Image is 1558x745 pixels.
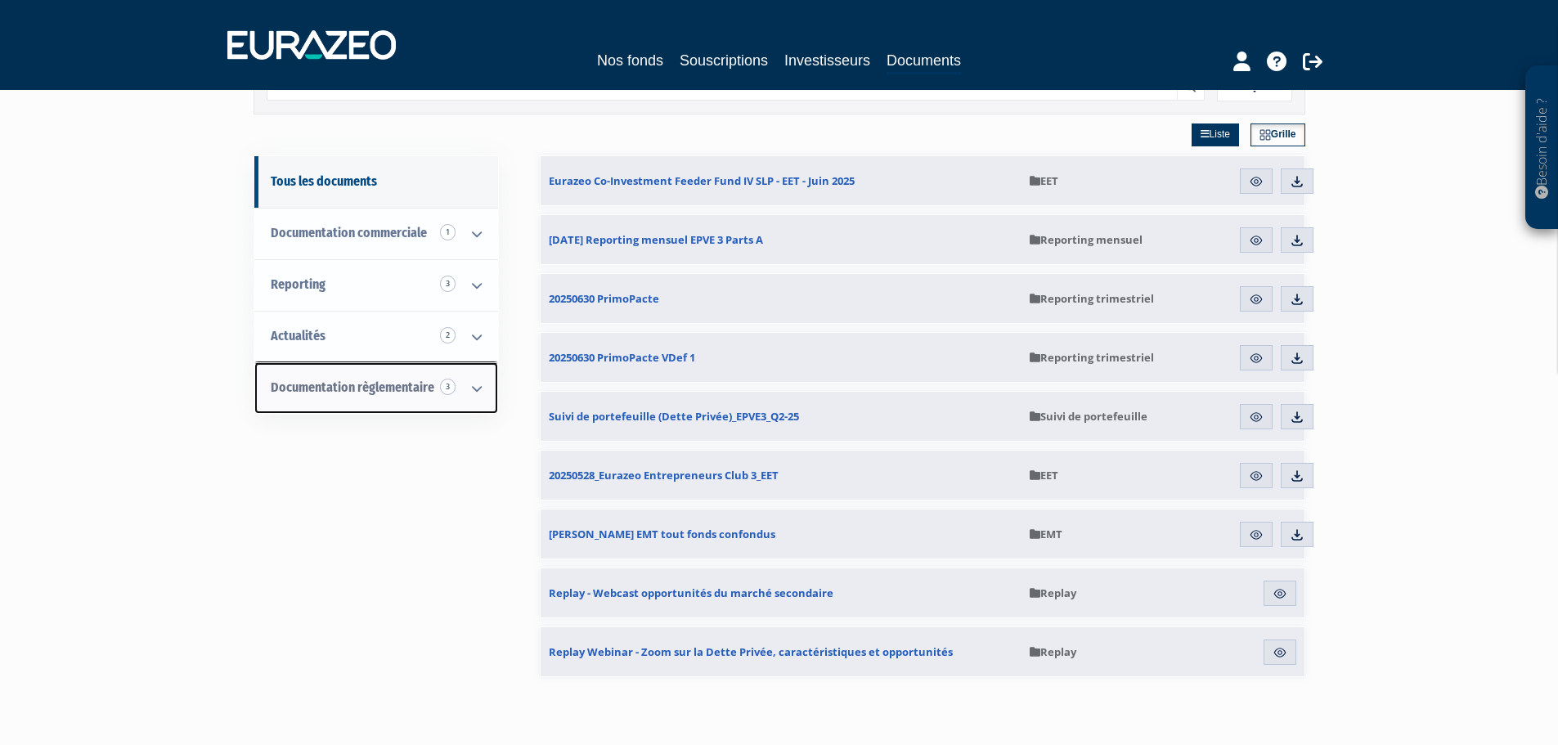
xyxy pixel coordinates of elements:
[1273,586,1287,601] img: eye.svg
[440,327,456,343] span: 2
[1030,291,1154,306] span: Reporting trimestriel
[549,173,855,188] span: Eurazeo Co-Investment Feeder Fund IV SLP - EET - Juin 2025
[1249,351,1264,366] img: eye.svg
[1030,468,1058,482] span: EET
[1290,233,1304,248] img: download.svg
[541,627,1021,676] a: Replay Webinar - Zoom sur la Dette Privée, caractéristiques et opportunités
[1249,410,1264,424] img: eye.svg
[1249,174,1264,189] img: eye.svg
[271,225,427,240] span: Documentation commerciale
[440,224,456,240] span: 1
[271,379,434,395] span: Documentation règlementaire
[254,362,498,414] a: Documentation règlementaire 3
[549,644,953,659] span: Replay Webinar - Zoom sur la Dette Privée, caractéristiques et opportunités
[1030,586,1076,600] span: Replay
[887,49,961,74] a: Documents
[541,509,1021,559] a: [PERSON_NAME] EMT tout fonds confondus
[254,208,498,259] a: Documentation commerciale 1
[549,586,833,600] span: Replay - Webcast opportunités du marché secondaire
[1290,351,1304,366] img: download.svg
[597,49,663,72] a: Nos fonds
[1290,292,1304,307] img: download.svg
[1249,292,1264,307] img: eye.svg
[1290,410,1304,424] img: download.svg
[549,350,695,365] span: 20250630 PrimoPacte VDef 1
[1290,174,1304,189] img: download.svg
[1533,74,1551,222] p: Besoin d'aide ?
[541,568,1021,617] a: Replay - Webcast opportunités du marché secondaire
[1030,644,1076,659] span: Replay
[1249,233,1264,248] img: eye.svg
[271,276,326,292] span: Reporting
[227,30,396,60] img: 1732889491-logotype_eurazeo_blanc_rvb.png
[1192,123,1239,146] a: Liste
[271,328,326,343] span: Actualités
[541,392,1021,441] a: Suivi de portefeuille (Dette Privée)_EPVE3_Q2-25
[440,379,456,395] span: 3
[549,291,659,306] span: 20250630 PrimoPacte
[1290,527,1304,542] img: download.svg
[1030,527,1062,541] span: EMT
[1250,123,1305,146] a: Grille
[549,232,763,247] span: [DATE] Reporting mensuel EPVE 3 Parts A
[254,311,498,362] a: Actualités 2
[1249,469,1264,483] img: eye.svg
[1030,350,1154,365] span: Reporting trimestriel
[1249,527,1264,542] img: eye.svg
[440,276,456,292] span: 3
[1290,469,1304,483] img: download.svg
[1030,232,1143,247] span: Reporting mensuel
[549,468,779,482] span: 20250528_Eurazeo Entrepreneurs Club 3_EET
[549,409,799,424] span: Suivi de portefeuille (Dette Privée)_EPVE3_Q2-25
[541,274,1021,323] a: 20250630 PrimoPacte
[680,49,768,72] a: Souscriptions
[1259,129,1271,141] img: grid.svg
[541,333,1021,382] a: 20250630 PrimoPacte VDef 1
[541,156,1021,205] a: Eurazeo Co-Investment Feeder Fund IV SLP - EET - Juin 2025
[541,215,1021,264] a: [DATE] Reporting mensuel EPVE 3 Parts A
[1273,645,1287,660] img: eye.svg
[549,527,775,541] span: [PERSON_NAME] EMT tout fonds confondus
[254,156,498,208] a: Tous les documents
[1030,173,1058,188] span: EET
[541,451,1021,500] a: 20250528_Eurazeo Entrepreneurs Club 3_EET
[1030,409,1147,424] span: Suivi de portefeuille
[784,49,870,72] a: Investisseurs
[254,259,498,311] a: Reporting 3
